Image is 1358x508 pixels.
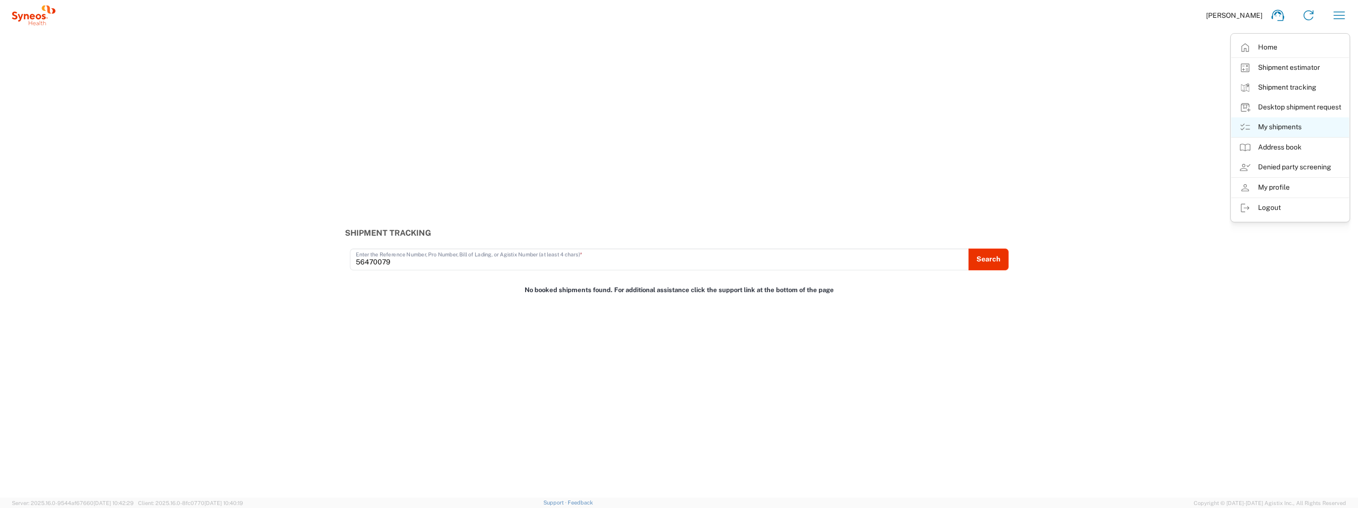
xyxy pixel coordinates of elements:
span: Server: 2025.16.0-9544af67660 [12,500,134,506]
span: [PERSON_NAME] [1206,11,1262,20]
a: My shipments [1231,117,1349,137]
a: Logout [1231,198,1349,218]
a: Home [1231,38,1349,57]
h3: Shipment Tracking [345,228,1014,238]
span: Copyright © [DATE]-[DATE] Agistix Inc., All Rights Reserved [1194,499,1346,508]
span: [DATE] 10:42:29 [94,500,134,506]
a: Address book [1231,138,1349,157]
span: Client: 2025.16.0-8fc0770 [138,500,243,506]
a: Denied party screening [1231,157,1349,177]
span: [DATE] 10:40:19 [204,500,243,506]
a: Shipment tracking [1231,78,1349,98]
a: Feedback [568,500,593,506]
a: Support [543,500,568,506]
a: Shipment estimator [1231,58,1349,78]
a: My profile [1231,178,1349,198]
div: No booked shipments found. For additional assistance click the support link at the bottom of the ... [339,281,1018,300]
button: Search [969,249,1009,270]
a: Desktop shipment request [1231,98,1349,117]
